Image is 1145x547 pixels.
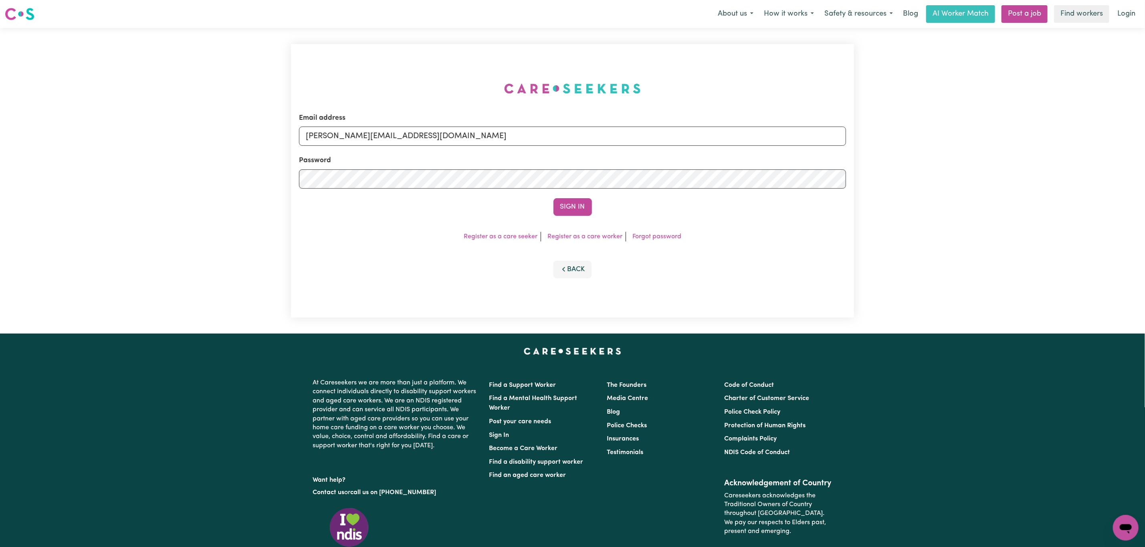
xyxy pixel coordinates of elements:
[547,233,622,240] a: Register as a care worker
[724,382,774,388] a: Code of Conduct
[1113,515,1139,541] iframe: Button to launch messaging window, conversation in progress
[5,5,34,23] a: Careseekers logo
[607,395,648,402] a: Media Centre
[313,485,480,500] p: or
[926,5,995,23] a: AI Worker Match
[489,382,556,388] a: Find a Support Worker
[724,449,790,456] a: NDIS Code of Conduct
[607,422,647,429] a: Police Checks
[553,261,592,278] button: Back
[724,422,806,429] a: Protection of Human Rights
[299,155,331,166] label: Password
[607,382,646,388] a: The Founders
[898,5,923,23] a: Blog
[524,348,621,354] a: Careseekers home page
[313,473,480,485] p: Want help?
[351,489,436,496] a: call us on [PHONE_NUMBER]
[632,233,681,240] a: Forgot password
[1002,5,1048,23] a: Post a job
[1113,5,1140,23] a: Login
[713,6,759,22] button: About us
[607,436,639,442] a: Insurances
[607,409,620,415] a: Blog
[489,395,578,411] a: Find a Mental Health Support Worker
[299,127,846,146] input: Email address
[724,436,777,442] a: Complaints Policy
[489,432,509,438] a: Sign In
[313,375,480,453] p: At Careseekers we are more than just a platform. We connect individuals directly to disability su...
[819,6,898,22] button: Safety & resources
[1054,5,1109,23] a: Find workers
[464,233,537,240] a: Register as a care seeker
[489,459,584,465] a: Find a disability support worker
[313,489,345,496] a: Contact us
[489,445,558,452] a: Become a Care Worker
[607,449,643,456] a: Testimonials
[553,198,592,216] button: Sign In
[724,409,780,415] a: Police Check Policy
[759,6,819,22] button: How it works
[724,488,832,539] p: Careseekers acknowledges the Traditional Owners of Country throughout [GEOGRAPHIC_DATA]. We pay o...
[724,479,832,488] h2: Acknowledgement of Country
[489,418,551,425] a: Post your care needs
[5,7,34,21] img: Careseekers logo
[299,113,345,123] label: Email address
[489,472,566,479] a: Find an aged care worker
[724,395,809,402] a: Charter of Customer Service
